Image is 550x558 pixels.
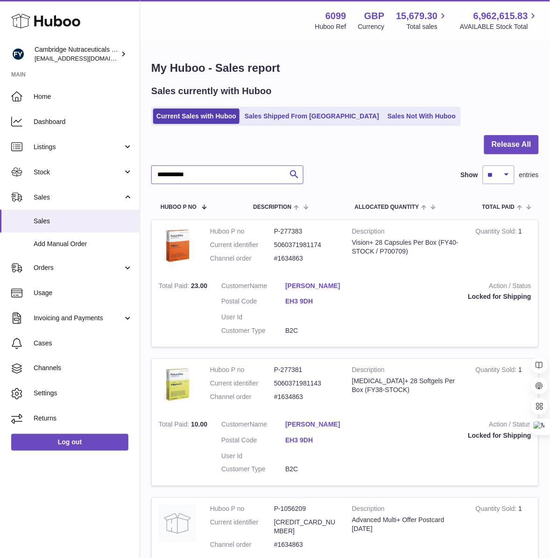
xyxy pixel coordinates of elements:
[221,282,250,289] span: Customer
[407,22,448,31] span: Total sales
[363,282,531,293] strong: Action / Status
[274,541,338,550] dd: #1634863
[35,45,119,63] div: Cambridge Nutraceuticals Ltd
[159,421,191,431] strong: Total Paid
[11,434,128,451] a: Log out
[34,143,123,152] span: Listings
[191,282,207,289] span: 23.00
[221,297,285,308] dt: Postal Code
[159,282,191,292] strong: Total Paid
[210,505,274,514] dt: Huboo P no
[210,366,274,375] dt: Huboo P no
[396,10,448,31] a: 15,679.30 Total sales
[210,379,274,388] dt: Current identifier
[34,92,133,101] span: Home
[34,414,133,423] span: Returns
[325,10,346,22] strong: 6099
[34,193,123,202] span: Sales
[221,436,285,448] dt: Postal Code
[473,10,528,22] span: 6,962,615.83
[285,436,349,445] a: EH3 9DH
[274,379,338,388] dd: 5060371981143
[34,364,133,373] span: Channels
[384,109,459,124] a: Sales Not With Huboo
[34,339,133,348] span: Cases
[151,61,539,76] h1: My Huboo - Sales report
[35,55,137,62] span: [EMAIL_ADDRESS][DOMAIN_NAME]
[210,241,274,249] dt: Current identifier
[153,109,240,124] a: Current Sales with Huboo
[210,227,274,236] dt: Huboo P no
[34,314,123,323] span: Invoicing and Payments
[274,366,338,375] dd: P-277381
[11,47,25,61] img: huboo@camnutra.com
[151,85,272,97] h2: Sales currently with Huboo
[285,282,349,290] a: [PERSON_NAME]
[159,366,196,403] img: 1619440815.png
[352,516,462,534] div: Advanced Multi+ Offer Postcard [DATE]
[484,135,539,154] button: Release All
[210,541,274,550] dt: Channel order
[460,22,539,31] span: AVAILABLE Stock Total
[352,366,462,377] strong: Description
[285,297,349,306] a: EH3 9DH
[34,117,133,126] span: Dashboard
[363,432,531,441] div: Locked for Shipping
[253,204,291,210] span: Description
[352,505,462,516] strong: Description
[315,22,346,31] div: Huboo Ref
[221,313,285,322] dt: User Id
[363,420,531,432] strong: Action / Status
[210,518,274,536] dt: Current identifier
[285,420,349,429] a: [PERSON_NAME]
[285,465,349,474] dd: B2C
[364,10,384,22] strong: GBP
[285,326,349,335] dd: B2C
[274,227,338,236] dd: P-277383
[352,377,462,395] div: [MEDICAL_DATA]+ 28 Softgels Per Box (FY38-STOCK)
[469,220,538,275] td: 1
[159,227,196,264] img: 1619441512.png
[352,227,462,238] strong: Description
[34,289,133,297] span: Usage
[476,366,519,376] strong: Quantity Sold
[210,254,274,263] dt: Channel order
[34,217,133,226] span: Sales
[363,292,531,301] div: Locked for Shipping
[476,227,519,237] strong: Quantity Sold
[34,168,123,177] span: Stock
[161,204,197,210] span: Huboo P no
[274,518,338,536] dd: [CREDIT_CARD_NUMBER]
[34,389,133,398] span: Settings
[482,204,515,210] span: Total paid
[34,240,133,248] span: Add Manual Order
[241,109,382,124] a: Sales Shipped From [GEOGRAPHIC_DATA]
[274,254,338,263] dd: #1634863
[221,465,285,474] dt: Customer Type
[221,326,285,335] dt: Customer Type
[34,263,123,272] span: Orders
[274,393,338,402] dd: #1634863
[221,421,250,428] span: Customer
[274,241,338,249] dd: 5060371981174
[221,282,285,293] dt: Name
[519,171,539,179] span: entries
[210,393,274,402] dt: Channel order
[274,505,338,514] dd: P-1056209
[460,10,539,31] a: 6,962,615.83 AVAILABLE Stock Total
[396,10,437,22] span: 15,679.30
[352,238,462,256] div: Vision+ 28 Capsules Per Box (FY40-STOCK / P700709)
[221,420,285,432] dt: Name
[191,421,207,428] span: 10.00
[476,505,519,515] strong: Quantity Sold
[358,22,385,31] div: Currency
[159,505,196,542] img: no-photo.jpg
[461,171,478,179] label: Show
[221,452,285,461] dt: User Id
[469,359,538,413] td: 1
[355,204,419,210] span: ALLOCATED Quantity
